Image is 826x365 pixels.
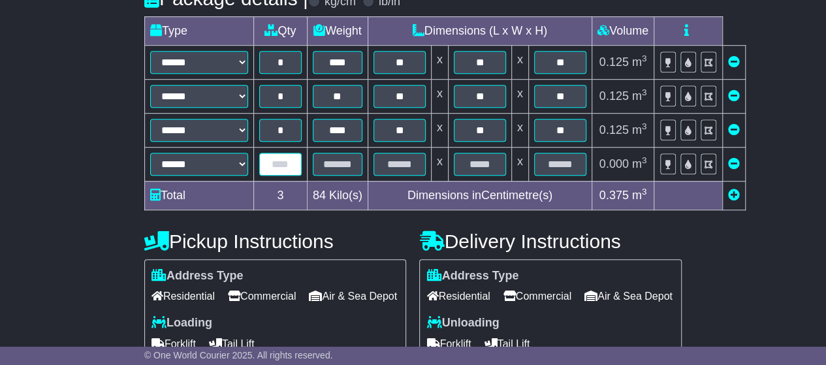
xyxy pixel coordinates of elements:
[599,89,629,103] span: 0.125
[307,181,368,210] td: Kilo(s)
[642,121,647,131] sup: 3
[599,157,629,170] span: 0.000
[144,16,253,45] td: Type
[511,79,528,113] td: x
[426,334,471,354] span: Forklift
[642,87,647,97] sup: 3
[253,16,307,45] td: Qty
[144,181,253,210] td: Total
[426,286,490,306] span: Residential
[144,230,407,252] h4: Pickup Instructions
[313,189,326,202] span: 84
[419,230,682,252] h4: Delivery Instructions
[484,334,530,354] span: Tail Lift
[151,316,212,330] label: Loading
[728,157,740,170] a: Remove this item
[151,334,196,354] span: Forklift
[632,157,647,170] span: m
[426,316,499,330] label: Unloading
[642,54,647,63] sup: 3
[599,56,629,69] span: 0.125
[431,45,448,79] td: x
[728,89,740,103] a: Remove this item
[431,79,448,113] td: x
[511,147,528,181] td: x
[632,189,647,202] span: m
[368,181,592,210] td: Dimensions in Centimetre(s)
[584,286,673,306] span: Air & Sea Depot
[228,286,296,306] span: Commercial
[209,334,255,354] span: Tail Lift
[632,123,647,136] span: m
[309,286,397,306] span: Air & Sea Depot
[368,16,592,45] td: Dimensions (L x W x H)
[728,189,740,202] a: Add new item
[511,113,528,147] td: x
[599,123,629,136] span: 0.125
[642,155,647,165] sup: 3
[503,286,571,306] span: Commercial
[511,45,528,79] td: x
[642,187,647,197] sup: 3
[151,286,215,306] span: Residential
[632,89,647,103] span: m
[431,147,448,181] td: x
[728,123,740,136] a: Remove this item
[599,189,629,202] span: 0.375
[632,56,647,69] span: m
[253,181,307,210] td: 3
[307,16,368,45] td: Weight
[144,350,333,360] span: © One World Courier 2025. All rights reserved.
[431,113,448,147] td: x
[592,16,654,45] td: Volume
[151,269,244,283] label: Address Type
[426,269,518,283] label: Address Type
[728,56,740,69] a: Remove this item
